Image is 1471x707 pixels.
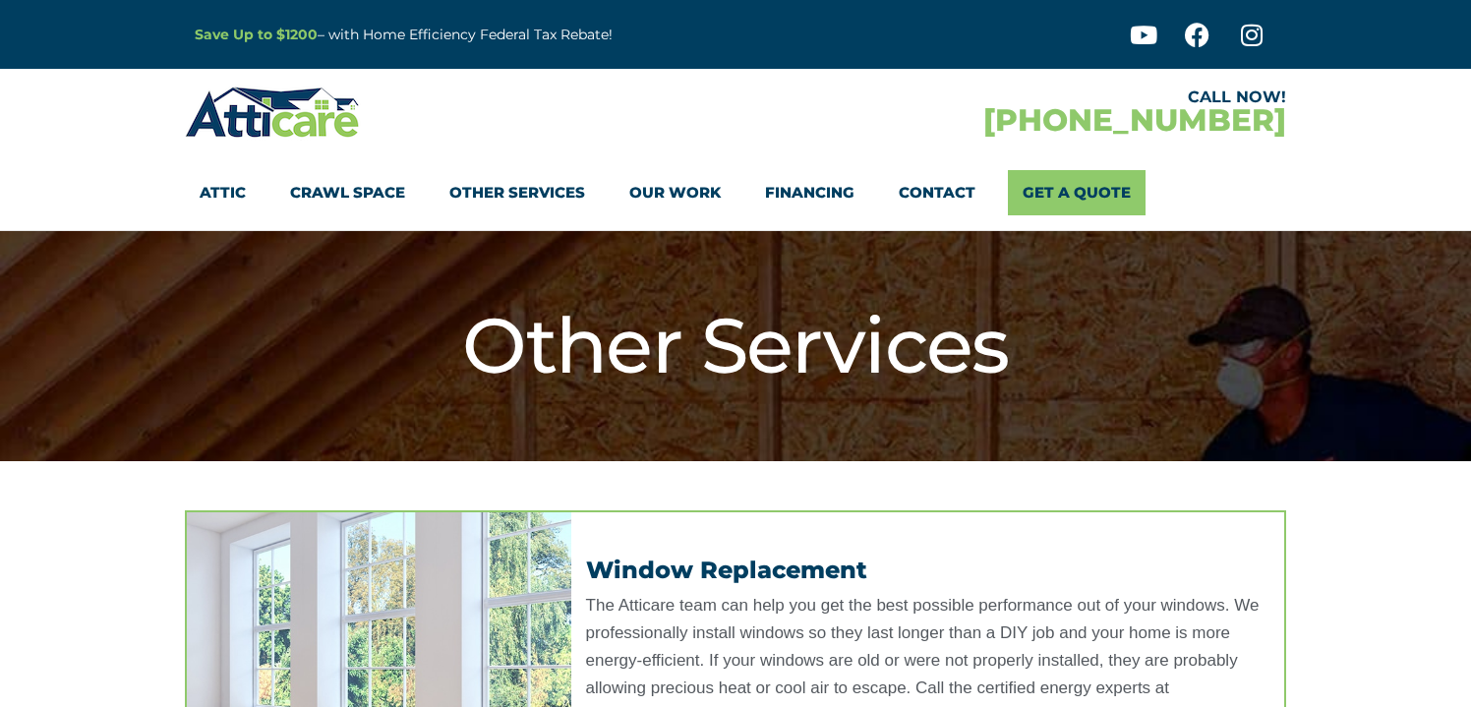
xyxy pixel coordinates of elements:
[200,170,1271,215] nav: Menu
[899,170,975,215] a: Contact
[290,170,405,215] a: Crawl Space
[1008,170,1146,215] a: Get A Quote
[449,170,585,215] a: Other Services
[200,170,246,215] a: Attic
[765,170,854,215] a: Financing
[586,556,867,584] a: Window Replacement
[735,89,1286,105] div: CALL NOW!
[629,170,721,215] a: Our Work
[195,24,832,46] p: – with Home Efficiency Federal Tax Rebate!
[195,26,318,43] a: Save Up to $1200
[195,300,1276,392] h1: Other Services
